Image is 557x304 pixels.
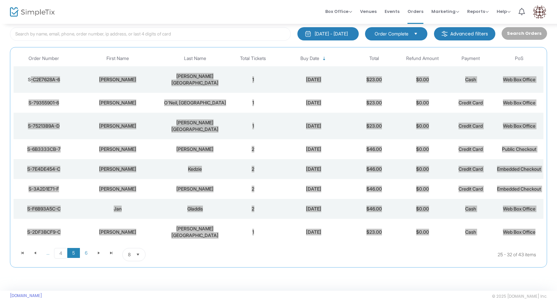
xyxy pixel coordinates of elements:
div: S-2DF3BCF9-C [15,229,72,235]
span: Page 6 [80,248,93,258]
div: Jody [76,99,159,106]
div: Speth [163,186,227,192]
td: $0.00 [398,139,447,159]
span: Order Complete [375,30,408,37]
span: Credit Card [459,146,483,152]
div: S-7E4DE454-C [15,166,72,172]
span: Web Box Office [503,229,535,235]
kendo-pager-info: 25 - 32 of 43 items [212,248,536,261]
td: 2 [229,199,277,219]
td: $23.00 [350,66,398,93]
div: Barbara [76,229,159,235]
div: O'Neil, SP [163,99,227,106]
td: $23.00 [350,219,398,245]
div: Schmalz, SP [163,119,227,133]
div: S-3A2D1E71-F [15,186,72,192]
div: 9/24/2025 [279,76,348,83]
td: 1 [229,66,277,93]
td: $23.00 [350,113,398,139]
button: Select [411,30,420,37]
a: [DOMAIN_NAME] [10,293,42,298]
span: Embedded Checkout [497,166,541,172]
div: S-75213B9A-D [15,123,72,129]
td: $23.00 [350,93,398,113]
span: Page 3 [41,248,54,258]
span: Go to the previous page [32,250,38,256]
td: 2 [229,139,277,159]
div: 9/23/2025 [279,206,348,212]
span: Go to the next page [96,250,101,256]
span: Payment [462,56,480,61]
span: Go to the first page [20,250,25,256]
div: 9/23/2025 [279,166,348,172]
span: 8 [128,251,131,258]
span: Page 5 [67,248,80,258]
div: Jan [76,206,159,212]
span: Cash [465,77,476,82]
div: S-F6B93A5C-C [15,206,72,212]
button: Select [133,248,143,261]
td: 1 [229,93,277,113]
div: 9/24/2025 [279,99,348,106]
span: Credit Card [459,100,483,105]
div: 9/24/2025 [279,123,348,129]
td: 2 [229,159,277,179]
span: Go to the last page [109,250,114,256]
div: Boland, SP [163,73,227,86]
div: 9/23/2025 [279,229,348,235]
span: Go to the next page [93,248,105,258]
th: Refund Amount [398,51,447,66]
td: $46.00 [350,159,398,179]
span: Order Number [29,56,59,61]
span: Cash [465,229,476,235]
span: Web Box Office [503,123,535,129]
input: Search by name, email, phone, order number, ip address, or last 4 digits of card [10,27,291,41]
span: Page 4 [54,248,67,259]
span: © 2025 [DOMAIN_NAME] Inc. [492,294,547,299]
td: $46.00 [350,199,398,219]
img: monthly [305,30,311,37]
span: Web Box Office [503,100,535,105]
span: Credit Card [459,123,483,129]
span: Orders [407,3,423,20]
span: Go to the previous page [29,248,41,258]
td: 1 [229,219,277,245]
div: Wilson [163,146,227,152]
span: Public Checkout [502,146,536,152]
div: Marsha [76,186,159,192]
div: Data table [14,51,543,245]
span: Credit Card [459,166,483,172]
span: Venues [360,3,377,20]
td: 1 [229,113,277,139]
td: $46.00 [350,179,398,199]
span: Help [497,8,511,15]
div: Nancy [76,146,159,152]
span: Buy Date [300,56,319,61]
m-button: Advanced filters [434,27,495,40]
div: Gladdis [163,206,227,212]
th: Total [350,51,398,66]
td: $0.00 [398,66,447,93]
td: $0.00 [398,113,447,139]
td: $0.00 [398,93,447,113]
td: $46.00 [350,139,398,159]
td: $0.00 [398,199,447,219]
img: filter [441,30,448,37]
td: $0.00 [398,179,447,199]
span: Web Box Office [503,206,535,212]
span: First Name [106,56,129,61]
div: Dan [76,166,159,172]
div: S-C2E7628A-6 [15,76,72,83]
div: 9/23/2025 [279,146,348,152]
div: Sheehan, SP [163,225,227,239]
div: 9/23/2025 [279,186,348,192]
span: Web Box Office [503,77,535,82]
td: $0.00 [398,219,447,245]
div: S-6B3333CB-7 [15,146,72,152]
div: Rosemary [76,123,159,129]
div: Terri [76,76,159,83]
span: Go to the last page [105,248,118,258]
button: [DATE] - [DATE] [297,27,359,40]
span: PoS [515,56,524,61]
div: S-79355901-6 [15,99,72,106]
